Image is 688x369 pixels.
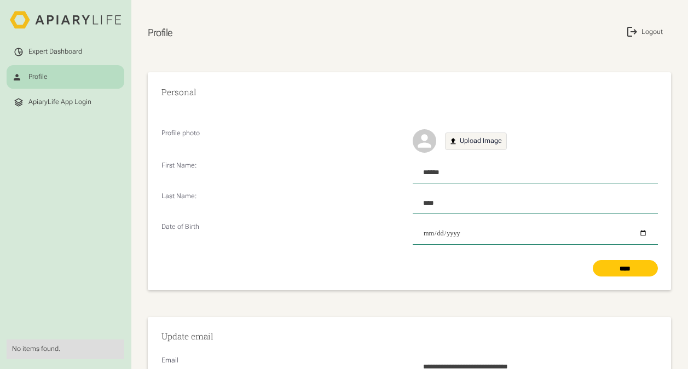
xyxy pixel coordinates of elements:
a: Logout [621,20,672,44]
h2: Update email [161,330,658,343]
form: Profile Form [161,162,658,276]
p: First Name: [161,162,406,183]
div: Expert Dashboard [28,48,82,56]
a: Upload Image [445,132,507,150]
p: Date of Birth [161,223,406,251]
div: Upload Image [460,134,502,148]
div: Logout [640,27,664,37]
h2: Personal [161,86,406,99]
h1: Profile [148,27,172,39]
div: ApiaryLife App Login [28,98,91,106]
div: Profile [28,73,48,81]
a: ApiaryLife App Login [7,90,124,114]
p: Last Name: [161,192,406,214]
a: Expert Dashboard [7,40,124,64]
p: Profile photo [161,129,406,153]
div: No items found. [12,345,119,353]
a: Profile [7,65,124,89]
